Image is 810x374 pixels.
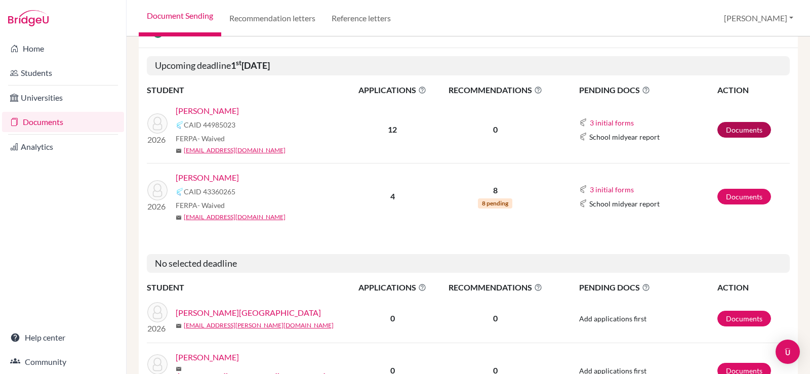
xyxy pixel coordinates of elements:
p: 2026 [147,134,168,146]
p: 8 [436,184,554,196]
span: CAID 43360265 [184,186,235,197]
a: [PERSON_NAME] [176,172,239,184]
span: 8 pending [478,198,512,209]
a: Documents [717,311,771,326]
p: 0 [436,123,554,136]
a: Documents [717,122,771,138]
span: Add applications first [579,314,646,323]
span: mail [176,148,182,154]
a: [PERSON_NAME] [176,351,239,363]
h5: No selected deadline [147,254,790,273]
img: Common App logo [176,121,184,129]
a: Help center [2,327,124,348]
span: APPLICATIONS [350,281,435,294]
a: Documents [2,112,124,132]
h5: Upcoming deadline [147,56,790,75]
p: 2026 [147,200,168,213]
a: [EMAIL_ADDRESS][PERSON_NAME][DOMAIN_NAME] [184,321,334,330]
span: School midyear report [589,132,660,142]
div: Open Intercom Messenger [776,340,800,364]
img: Common App logo [579,118,587,127]
b: 4 [390,191,395,201]
button: 3 initial forms [589,117,634,129]
b: 0 [390,313,395,323]
span: FERPA [176,133,225,144]
th: STUDENT [147,84,349,97]
sup: st [236,59,241,67]
button: [PERSON_NAME] [719,9,798,28]
span: - Waived [197,134,225,143]
span: - Waived [197,201,225,210]
a: [PERSON_NAME] [176,105,239,117]
th: ACTION [717,281,790,294]
span: PENDING DOCS [579,84,716,96]
span: RECOMMENDATIONS [436,84,554,96]
a: [EMAIL_ADDRESS][DOMAIN_NAME] [184,146,286,155]
span: mail [176,366,182,372]
span: RECOMMENDATIONS [436,281,554,294]
a: [PERSON_NAME][GEOGRAPHIC_DATA] [176,307,321,319]
p: 2026 [147,322,168,335]
a: Documents [717,189,771,204]
a: Students [2,63,124,83]
a: Analytics [2,137,124,157]
span: PENDING DOCS [579,281,716,294]
th: ACTION [717,84,790,97]
span: School midyear report [589,198,660,209]
span: APPLICATIONS [350,84,435,96]
p: 0 [436,312,554,324]
th: STUDENT [147,281,349,294]
a: Universities [2,88,124,108]
img: Common App logo [176,188,184,196]
img: Seo, Yejun [147,180,168,200]
b: 1 [DATE] [231,60,270,71]
span: CAID 44985023 [184,119,235,130]
img: Common App logo [579,133,587,141]
span: FERPA [176,200,225,211]
img: Common App logo [579,199,587,207]
img: Common App logo [579,185,587,193]
span: mail [176,215,182,221]
img: Bridge-U [8,10,49,26]
a: [EMAIL_ADDRESS][DOMAIN_NAME] [184,213,286,222]
img: Ayles, Austin [147,302,168,322]
button: 3 initial forms [589,184,634,195]
span: mail [176,323,182,329]
a: Community [2,352,124,372]
b: 12 [388,124,397,134]
img: Ryu, Daniel [147,113,168,134]
a: Home [2,38,124,59]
